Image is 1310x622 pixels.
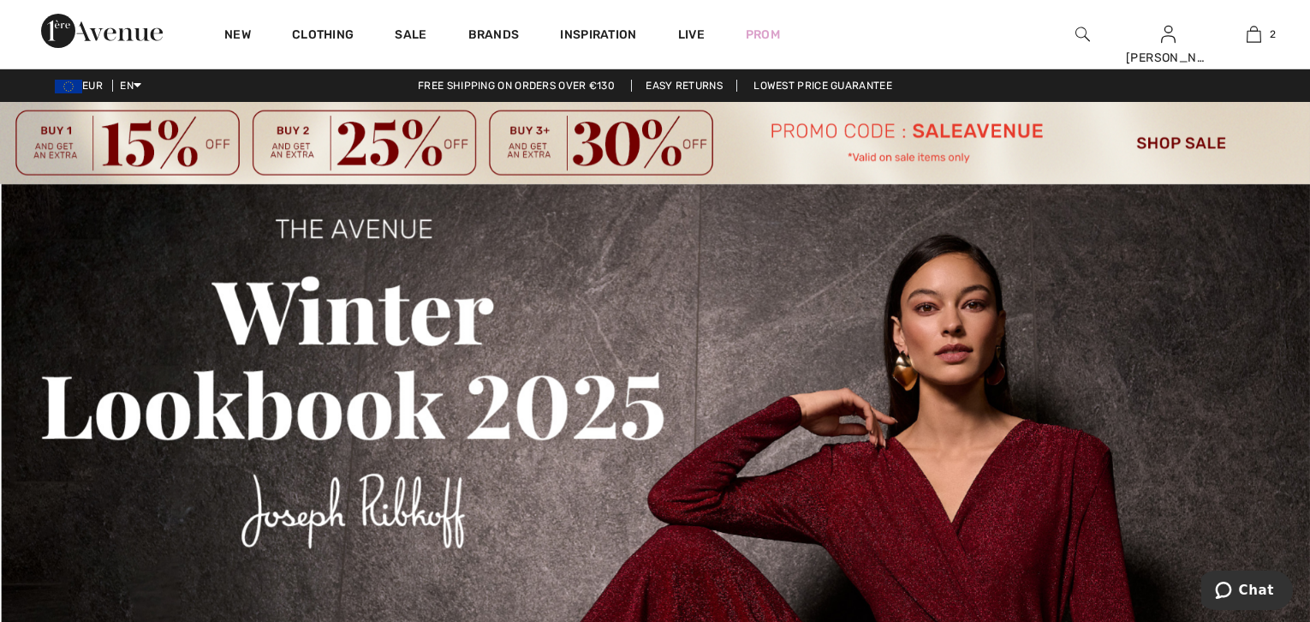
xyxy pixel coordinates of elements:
span: 2 [1270,27,1276,42]
a: Lowest Price Guarantee [740,80,906,92]
a: Sale [395,27,426,45]
img: 1ère Avenue [41,14,163,48]
span: Inspiration [560,27,636,45]
a: Prom [746,26,780,44]
a: Clothing [292,27,354,45]
a: Live [678,26,705,44]
span: EN [120,80,141,92]
img: search the website [1075,24,1090,45]
a: 2 [1212,24,1295,45]
div: [PERSON_NAME] [1126,49,1210,67]
img: Euro [55,80,82,93]
img: My Info [1161,24,1176,45]
img: My Bag [1247,24,1261,45]
a: Sign In [1161,26,1176,42]
iframe: Opens a widget where you can chat to one of our agents [1201,571,1293,613]
a: Easy Returns [631,80,737,92]
span: EUR [55,80,110,92]
a: Free shipping on orders over €130 [404,80,628,92]
a: New [224,27,251,45]
a: Brands [468,27,520,45]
